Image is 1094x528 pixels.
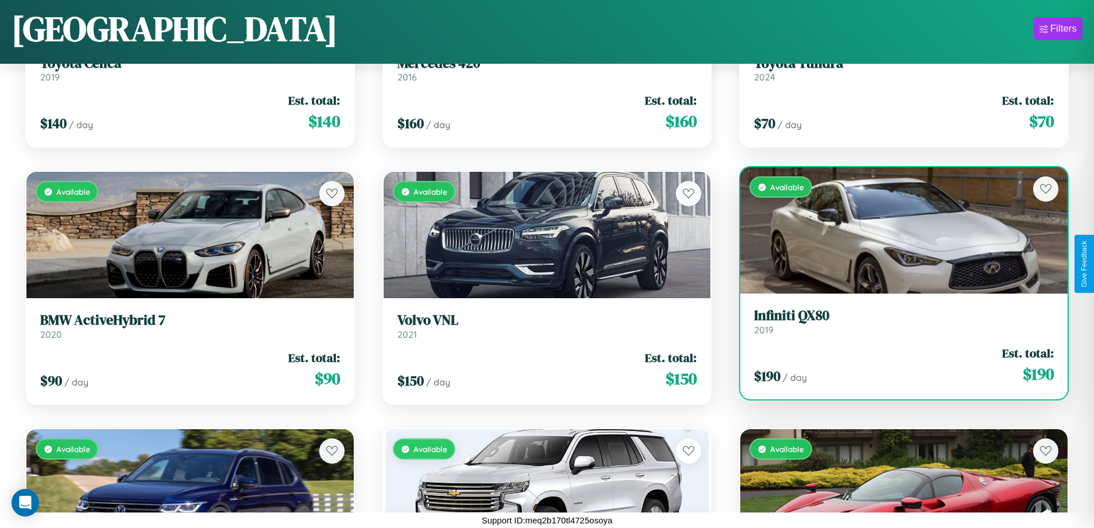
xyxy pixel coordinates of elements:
span: 2019 [754,324,774,336]
span: Available [56,187,90,196]
button: Filters [1034,17,1083,40]
span: 2019 [40,71,60,83]
a: Infiniti QX802019 [754,307,1054,336]
span: / day [64,376,88,388]
a: Mercedes 4202016 [397,55,697,83]
h3: Infiniti QX80 [754,307,1054,324]
span: $ 160 [397,114,424,133]
span: / day [426,376,450,388]
span: / day [426,119,450,130]
span: $ 140 [40,114,67,133]
span: Est. total: [288,349,340,366]
a: Volvo VNL2021 [397,312,697,340]
span: $ 90 [40,371,62,390]
span: Available [413,444,447,454]
span: 2021 [397,329,417,340]
p: Support ID: meq2b170tl4725osoya [482,512,613,528]
h1: [GEOGRAPHIC_DATA] [11,5,338,52]
span: $ 160 [666,110,697,133]
h3: Volvo VNL [397,312,697,329]
div: Open Intercom Messenger [11,489,39,517]
span: Available [770,444,804,454]
span: Est. total: [1002,345,1054,361]
span: $ 190 [1023,363,1054,386]
span: $ 190 [754,367,780,386]
span: Est. total: [1002,92,1054,109]
h3: BMW ActiveHybrid 7 [40,312,340,329]
span: $ 70 [754,114,775,133]
span: $ 150 [666,367,697,390]
div: Give Feedback [1080,241,1088,287]
span: Est. total: [288,92,340,109]
span: Available [413,187,447,196]
span: $ 150 [397,371,424,390]
a: BMW ActiveHybrid 72020 [40,312,340,340]
span: Est. total: [645,349,697,366]
span: 2024 [754,71,775,83]
span: $ 70 [1029,110,1054,133]
span: 2020 [40,329,62,340]
span: / day [69,119,93,130]
a: Toyota Tundra2024 [754,55,1054,83]
span: Available [770,182,804,192]
div: Filters [1050,23,1077,34]
a: Toyota Celica2019 [40,55,340,83]
span: 2016 [397,71,417,83]
span: Available [56,444,90,454]
span: / day [783,372,807,383]
span: / day [778,119,802,130]
span: Est. total: [645,92,697,109]
span: $ 140 [308,110,340,133]
span: $ 90 [315,367,340,390]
